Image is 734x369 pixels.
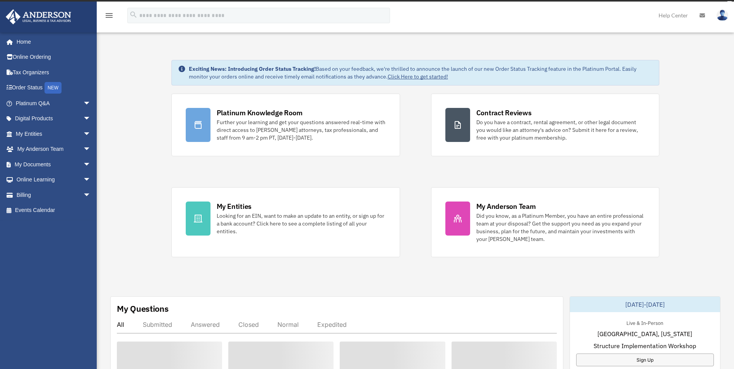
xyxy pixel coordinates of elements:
div: Closed [238,321,259,328]
div: Contract Reviews [476,108,532,118]
span: arrow_drop_down [83,157,99,173]
a: Order StatusNEW [5,80,103,96]
a: Online Ordering [5,50,103,65]
div: Normal [277,321,299,328]
span: arrow_drop_down [83,187,99,203]
a: Platinum Q&Aarrow_drop_down [5,96,103,111]
a: My Documentsarrow_drop_down [5,157,103,172]
a: My Entities Looking for an EIN, want to make an update to an entity, or sign up for a bank accoun... [171,187,400,257]
div: My Questions [117,303,169,314]
div: My Entities [217,202,252,211]
div: Further your learning and get your questions answered real-time with direct access to [PERSON_NAM... [217,118,386,142]
span: arrow_drop_down [83,172,99,188]
div: NEW [44,82,62,94]
a: Events Calendar [5,203,103,218]
div: Expedited [317,321,347,328]
i: menu [104,11,114,20]
a: Digital Productsarrow_drop_down [5,111,103,126]
i: search [129,10,138,19]
a: Sign Up [576,354,714,366]
a: Billingarrow_drop_down [5,187,103,203]
a: menu [104,14,114,20]
a: Tax Organizers [5,65,103,80]
div: [DATE]-[DATE] [570,297,720,312]
div: Looking for an EIN, want to make an update to an entity, or sign up for a bank account? Click her... [217,212,386,235]
strong: Exciting News: Introducing Order Status Tracking! [189,65,316,72]
img: User Pic [717,10,728,21]
img: Anderson Advisors Platinum Portal [3,9,74,24]
a: My Entitiesarrow_drop_down [5,126,103,142]
div: close [727,1,732,6]
a: Platinum Knowledge Room Further your learning and get your questions answered real-time with dire... [171,94,400,156]
div: My Anderson Team [476,202,536,211]
a: My Anderson Teamarrow_drop_down [5,142,103,157]
div: Did you know, as a Platinum Member, you have an entire professional team at your disposal? Get th... [476,212,645,243]
a: Online Learningarrow_drop_down [5,172,103,188]
a: Click Here to get started! [388,73,448,80]
div: All [117,321,124,328]
div: Submitted [143,321,172,328]
a: Home [5,34,99,50]
span: arrow_drop_down [83,142,99,157]
div: Answered [191,321,220,328]
div: Based on your feedback, we're thrilled to announce the launch of our new Order Status Tracking fe... [189,65,653,80]
span: Structure Implementation Workshop [594,341,696,350]
span: arrow_drop_down [83,126,99,142]
div: Do you have a contract, rental agreement, or other legal document you would like an attorney's ad... [476,118,645,142]
a: Contract Reviews Do you have a contract, rental agreement, or other legal document you would like... [431,94,660,156]
div: Platinum Knowledge Room [217,108,303,118]
div: Live & In-Person [620,318,669,326]
a: My Anderson Team Did you know, as a Platinum Member, you have an entire professional team at your... [431,187,660,257]
span: [GEOGRAPHIC_DATA], [US_STATE] [597,329,692,338]
span: arrow_drop_down [83,96,99,111]
span: arrow_drop_down [83,111,99,127]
